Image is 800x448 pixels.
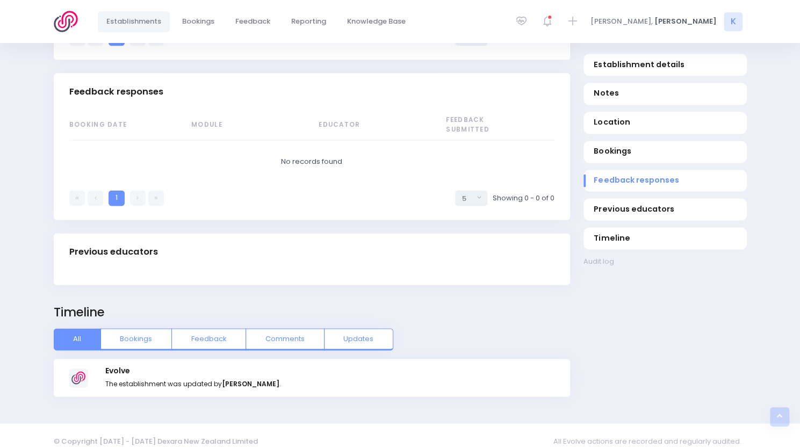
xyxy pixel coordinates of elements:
[446,115,505,134] span: Feedback Submitted
[654,16,717,27] span: [PERSON_NAME]
[69,86,163,97] h3: Feedback responses
[54,298,570,320] h3: Timeline
[594,88,736,99] span: Notes
[338,11,415,32] a: Knowledge Base
[235,16,270,27] span: Feedback
[174,11,224,32] a: Bookings
[583,199,747,221] a: Previous educators
[583,228,747,250] a: Timeline
[69,120,128,130] span: Booking Date
[105,379,280,389] p: The establishment was updated by .
[109,190,124,206] a: 1
[182,16,214,27] span: Bookings
[583,83,747,105] a: Notes
[594,175,736,186] span: Feedback responses
[191,120,250,130] span: Module
[148,190,164,206] a: Last
[106,16,161,27] span: Establishments
[594,59,736,70] span: Establishment details
[455,190,487,206] button: Select page size
[100,328,172,350] button: Bookings
[583,141,747,163] a: Bookings
[347,16,406,27] span: Knowledge Base
[171,328,246,350] button: Feedback
[69,190,85,206] a: First
[98,11,170,32] a: Establishments
[54,328,394,350] div: Large button group
[583,257,747,268] a: Audit log
[594,233,736,244] span: Timeline
[724,12,743,31] span: K
[222,379,279,388] strong: [PERSON_NAME]
[324,328,393,350] button: Updates
[69,247,158,257] h3: Previous educators
[54,328,101,350] button: All
[283,11,335,32] a: Reporting
[594,117,736,128] span: Location
[88,190,103,206] a: Previous
[54,11,84,32] img: Logo
[130,190,146,206] a: Next
[493,193,554,204] span: Showing 0 - 0 of 0
[594,204,736,215] span: Previous educators
[227,11,279,32] a: Feedback
[594,146,736,157] span: Bookings
[246,328,324,350] button: Comments
[583,54,747,76] a: Establishment details
[54,436,258,446] span: © Copyright [DATE] - [DATE] Dexara New Zealand Limited
[583,170,747,192] a: Feedback responses
[105,366,280,375] h3: Evolve
[462,193,474,204] div: 5
[590,16,653,27] span: [PERSON_NAME],
[281,156,342,167] span: No records found
[71,371,85,384] img: ev-icon.png
[583,112,747,134] a: Location
[319,120,378,130] span: Educator
[291,16,326,27] span: Reporting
